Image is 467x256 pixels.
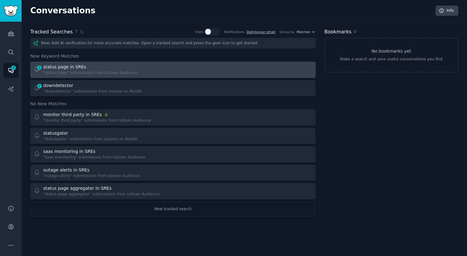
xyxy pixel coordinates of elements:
[30,6,95,16] h2: Conversations
[224,30,245,34] div: Notifications
[75,28,78,35] span: 7
[297,30,316,34] button: Matches
[43,167,90,173] div: outage alerts in SREs
[30,38,316,49] div: New: Add AI verification for more accurate matches. Open a tracked search and press the gear icon...
[30,202,316,217] a: New tracked search
[30,53,79,59] span: New Keyword Matches
[43,70,137,76] div: "status page" submissions from IsDown Audience
[30,109,316,126] a: monitor third party in SREs"monitor third party" submissions from IsDown Audience
[30,28,73,36] h2: Tracked Searches
[11,66,16,70] span: 4
[30,165,316,181] a: outage alerts in SREs"outage alerts" submissions from IsDown Audience
[340,57,443,62] div: Make a search and save useful conversations you find
[30,101,66,107] span: No New Matches
[43,148,95,155] div: saas monitoring in SREs
[43,130,68,137] div: statusgator
[43,89,142,94] div: "downdetector" submissions from anyone on Reddit
[30,80,316,97] a: 2downdetector"downdetector" submissions from anyone on Reddit
[43,118,151,124] div: "monitor third party" submissions from IsDown Audience
[246,30,275,34] a: Dailytoyour email
[30,183,316,199] a: status page aggregator in SREs"status page aggregator" submissions from IsDown Audience
[354,29,356,34] span: 0
[297,30,310,34] span: Matches
[43,82,73,89] div: downdetector
[30,128,316,144] a: statusgator"statusgator" submissions from anyone on Reddit
[372,48,411,54] h3: No bookmarks yet
[43,173,140,179] div: "outage alerts" submissions from IsDown Audience
[324,38,458,72] a: No bookmarks yetMake a search and save useful conversations you find
[37,65,42,70] span: 2
[195,30,203,34] div: Stats
[43,155,145,160] div: "saas monitoring" submissions from IsDown Audience
[37,84,42,88] span: 2
[43,185,111,192] div: status page aggregator in SREs
[280,30,294,34] div: Group by
[43,111,102,118] div: monitor third party in SREs
[324,28,351,36] h2: Bookmarks
[3,63,19,78] a: 4
[4,6,18,16] img: GummySearch logo
[43,192,159,197] div: "status page aggregator" submissions from IsDown Audience
[435,6,458,16] a: Info
[43,64,86,70] div: status page in SREs
[30,62,316,78] a: 2status page in SREs"status page" submissions from IsDown Audience
[30,146,316,163] a: saas monitoring in SREs"saas monitoring" submissions from IsDown Audience
[43,137,137,142] div: "statusgator" submissions from anyone on Reddit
